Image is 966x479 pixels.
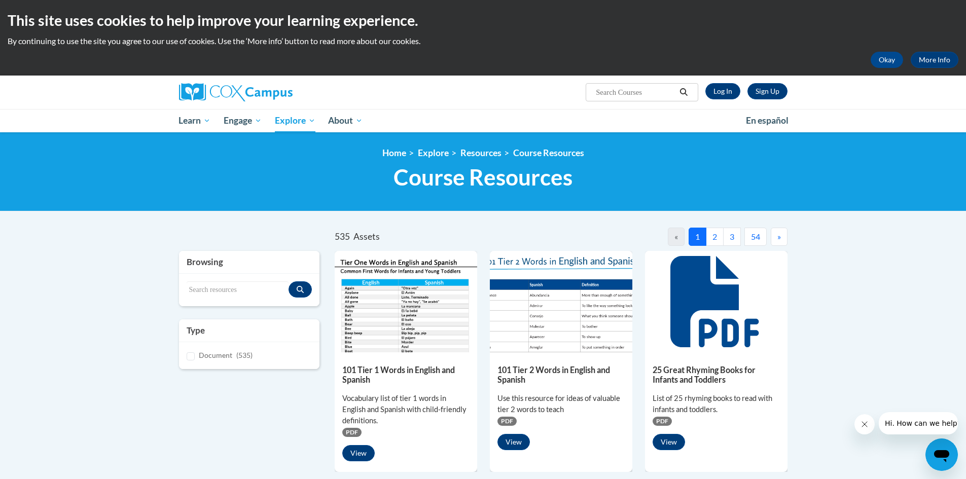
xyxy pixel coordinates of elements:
span: » [777,232,781,241]
iframe: Button to launch messaging window [925,438,958,471]
span: En español [746,115,789,126]
div: Vocabulary list of tier 1 words in English and Spanish with child-friendly definitions. [342,393,470,426]
a: Explore [418,148,449,158]
span: About [328,115,363,127]
iframe: Close message [854,414,875,434]
span: (535) [236,351,253,359]
div: Use this resource for ideas of valuable tier 2 words to teach [497,393,625,415]
span: Assets [353,231,380,242]
img: Cox Campus [179,83,293,101]
span: Explore [275,115,315,127]
a: Register [747,83,788,99]
a: About [321,109,369,132]
a: Learn [172,109,218,132]
iframe: Message from company [879,412,958,434]
h5: 101 Tier 2 Words in English and Spanish [497,365,625,385]
a: Log In [705,83,740,99]
button: View [653,434,685,450]
a: En español [739,110,795,131]
nav: Pagination Navigation [561,228,787,246]
div: List of 25 rhyming books to read with infants and toddlers. [653,393,780,415]
button: 3 [723,228,741,246]
span: PDF [653,417,672,426]
button: Search [676,86,691,98]
button: View [342,445,375,461]
h3: Browsing [187,256,312,268]
p: By continuing to use the site you agree to our use of cookies. Use the ‘More info’ button to read... [8,35,958,47]
div: Main menu [164,109,803,132]
span: Engage [224,115,262,127]
span: Learn [178,115,210,127]
span: PDF [497,417,517,426]
span: PDF [342,428,362,437]
button: 54 [744,228,767,246]
h5: 25 Great Rhyming Books for Infants and Toddlers [653,365,780,385]
span: Course Resources [393,164,573,191]
a: Resources [460,148,502,158]
span: Document [199,351,232,359]
a: Explore [268,109,322,132]
img: 836e94b2-264a-47ae-9840-fb2574307f3b.pdf [490,251,632,352]
button: Next [771,228,788,246]
a: Course Resources [513,148,584,158]
button: Search resources [289,281,312,298]
input: Search resources [187,281,289,299]
button: View [497,434,530,450]
input: Search Courses [595,86,676,98]
h3: Type [187,324,312,337]
span: Hi. How can we help? [6,7,82,15]
button: 1 [689,228,706,246]
a: More Info [911,52,958,68]
a: Cox Campus [179,83,372,101]
span: 535 [335,231,350,242]
h2: This site uses cookies to help improve your learning experience. [8,10,958,30]
a: Engage [217,109,268,132]
img: d35314be-4b7e-462d-8f95-b17e3d3bb747.pdf [335,251,477,352]
h5: 101 Tier 1 Words in English and Spanish [342,365,470,385]
button: 2 [706,228,724,246]
button: Okay [871,52,903,68]
a: Home [382,148,406,158]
